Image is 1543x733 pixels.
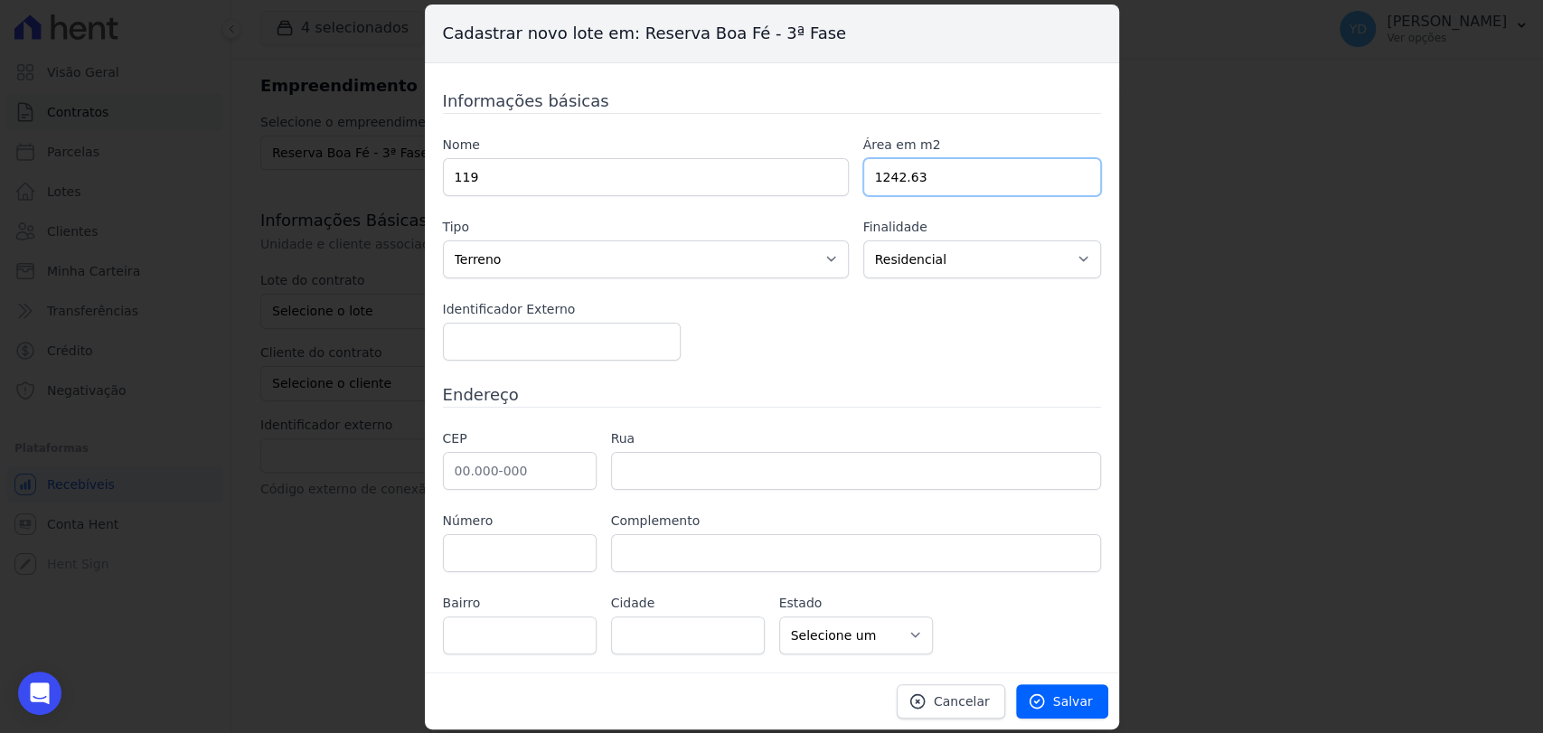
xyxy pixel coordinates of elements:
label: CEP [443,429,597,448]
label: Bairro [443,594,597,613]
label: Rua [611,429,1101,448]
label: Cidade [611,594,765,613]
label: Tipo [443,218,849,237]
input: 00.000-000 [443,452,597,490]
span: Salvar [1053,692,1093,710]
label: Número [443,512,597,531]
label: Nome [443,136,849,155]
h3: Endereço [443,382,1101,407]
label: Finalidade [863,218,1101,237]
label: Estado [779,594,933,613]
label: Identificador Externo [443,300,681,319]
a: Salvar [1016,684,1108,719]
h3: Informações básicas [443,89,1101,113]
label: Área em m2 [863,136,1101,155]
span: Cancelar [934,692,990,710]
a: Cancelar [897,684,1005,719]
div: Open Intercom Messenger [18,672,61,715]
h3: Cadastrar novo lote em: Reserva Boa Fé - 3ª Fase [425,5,1119,63]
label: Complemento [611,512,1101,531]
